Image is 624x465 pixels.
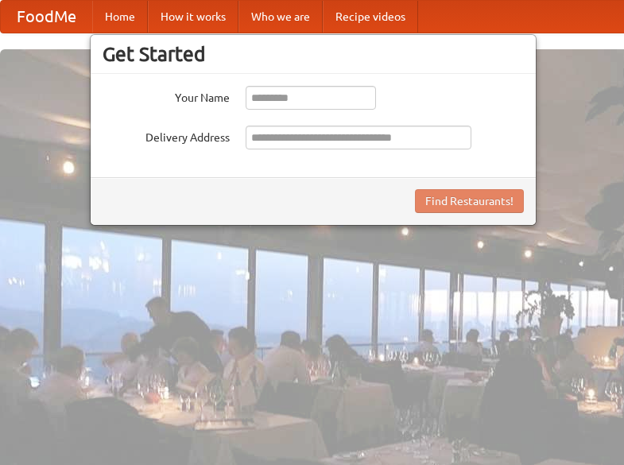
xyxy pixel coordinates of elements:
[103,42,524,66] h3: Get Started
[148,1,238,33] a: How it works
[92,1,148,33] a: Home
[1,1,92,33] a: FoodMe
[238,1,323,33] a: Who we are
[415,189,524,213] button: Find Restaurants!
[103,86,230,106] label: Your Name
[323,1,418,33] a: Recipe videos
[103,126,230,145] label: Delivery Address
